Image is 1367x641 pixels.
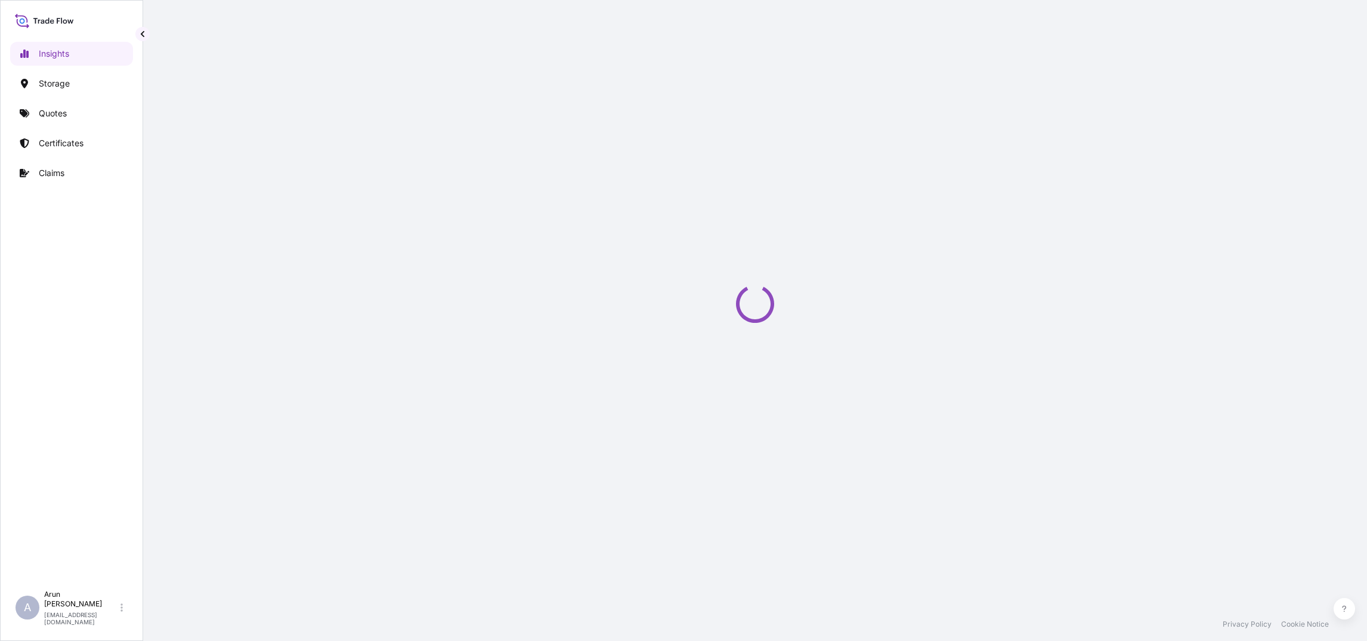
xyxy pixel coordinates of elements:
[10,72,133,95] a: Storage
[39,48,69,60] p: Insights
[1223,620,1272,629] a: Privacy Policy
[10,131,133,155] a: Certificates
[10,101,133,125] a: Quotes
[39,137,83,149] p: Certificates
[10,161,133,185] a: Claims
[44,590,118,609] p: Arun [PERSON_NAME]
[44,611,118,625] p: [EMAIL_ADDRESS][DOMAIN_NAME]
[10,42,133,66] a: Insights
[39,167,64,179] p: Claims
[39,107,67,119] p: Quotes
[39,78,70,90] p: Storage
[1281,620,1329,629] a: Cookie Notice
[24,602,31,614] span: A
